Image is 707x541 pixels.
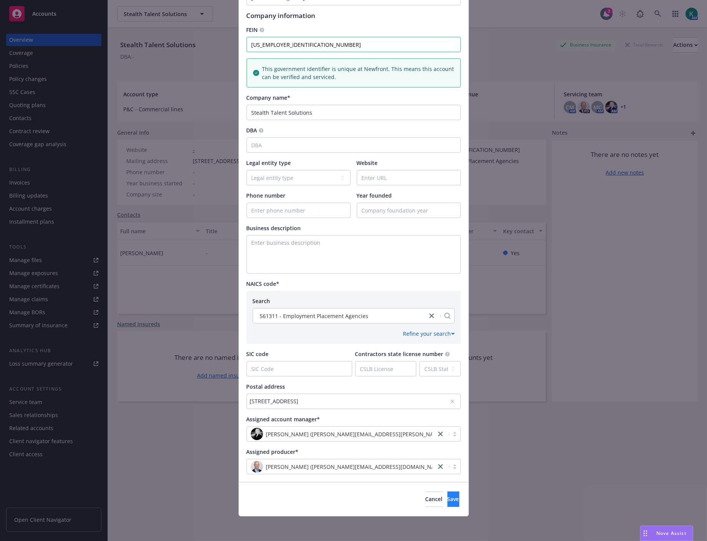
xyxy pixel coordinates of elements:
[253,297,270,305] span: Search
[247,350,269,358] span: SIC code
[436,462,445,471] a: close
[247,159,291,167] span: Legal entity type
[355,350,444,358] span: Contractors state license number
[266,463,447,471] span: [PERSON_NAME] ([PERSON_NAME][EMAIL_ADDRESS][DOMAIN_NAME])
[247,12,461,20] h1: Company information
[247,94,291,101] span: Company name*
[247,224,301,232] span: Business description
[426,495,443,503] span: Cancel
[257,312,423,320] span: 561311 - Employment Placement Agencies
[656,530,687,536] span: Nova Assist
[247,192,286,199] span: Phone number
[247,137,461,153] input: DBA
[427,311,436,320] a: close
[247,448,299,455] span: Assigned producer*
[357,203,460,218] input: Company foundation year
[640,526,693,541] button: Nova Assist
[641,526,650,541] div: Drag to move
[247,416,320,423] span: Assigned account manager*
[447,495,459,503] span: Save
[247,127,257,134] span: DBA
[247,37,461,52] input: Federal Employer Identification Number, XX-XXXXXXX
[247,383,285,390] span: Postal address
[251,460,432,473] span: photo[PERSON_NAME] ([PERSON_NAME][EMAIL_ADDRESS][DOMAIN_NAME])
[260,312,369,320] span: 561311 - Employment Placement Agencies
[436,429,445,439] a: close
[357,159,378,167] span: Website
[251,428,432,440] span: photo[PERSON_NAME] ([PERSON_NAME][EMAIL_ADDRESS][PERSON_NAME][DOMAIN_NAME])
[357,170,460,185] input: Enter URL
[247,203,350,218] input: Enter phone number
[356,361,416,376] input: CSLB License
[357,192,392,199] span: Year founded
[247,235,461,274] textarea: Enter business description
[247,361,352,376] input: SIC Code
[247,280,280,287] span: NAICS code*
[250,397,450,405] div: [STREET_ADDRESS]
[447,492,459,507] button: Save
[426,492,443,507] button: Cancel
[251,460,263,473] img: photo
[262,65,454,81] span: This government identifier is unique at Newfront. This means this account can be verified and ser...
[247,26,258,33] span: FEIN
[251,428,263,440] img: photo
[247,394,461,409] button: [STREET_ADDRESS]
[266,430,490,438] span: [PERSON_NAME] ([PERSON_NAME][EMAIL_ADDRESS][PERSON_NAME][DOMAIN_NAME])
[403,330,455,338] div: Refine your search
[247,105,461,120] input: Company name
